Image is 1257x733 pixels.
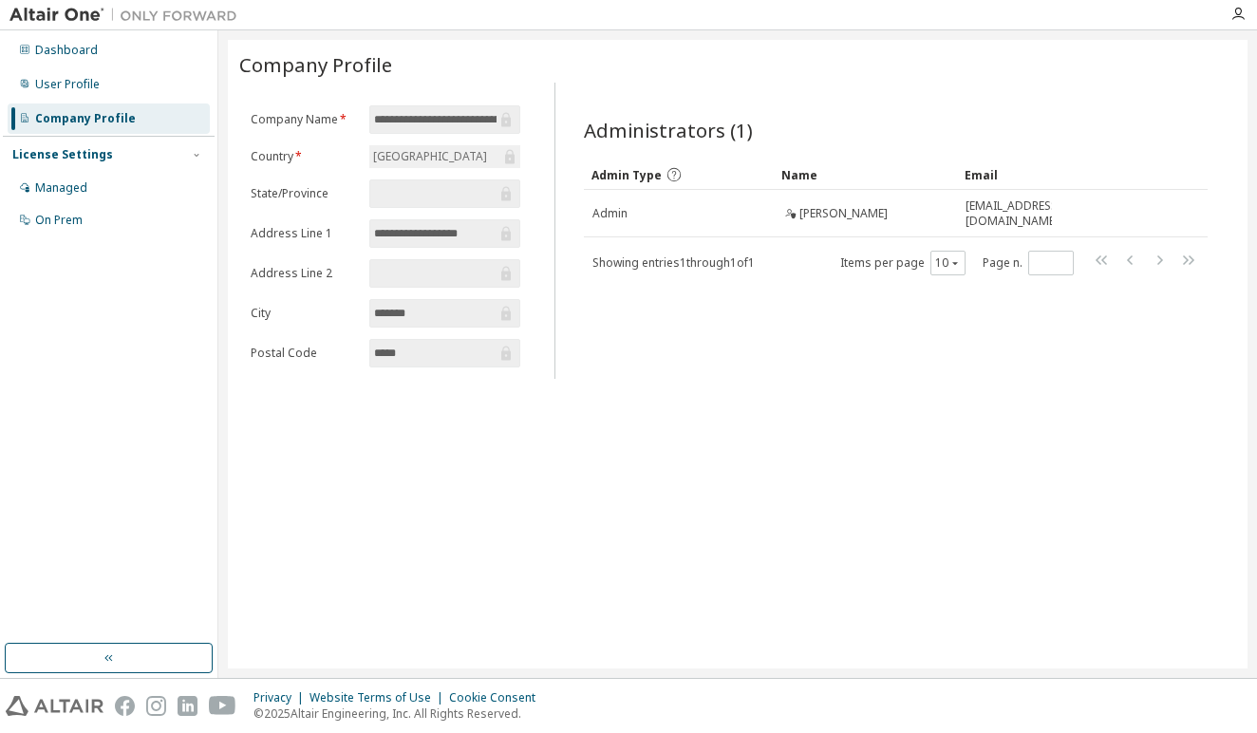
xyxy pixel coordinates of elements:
img: youtube.svg [209,696,236,716]
div: Dashboard [35,43,98,58]
span: Admin [592,206,628,221]
div: Email [965,160,1044,190]
span: Company Profile [239,51,392,78]
div: Company Profile [35,111,136,126]
div: [GEOGRAPHIC_DATA] [370,146,490,167]
label: Postal Code [251,346,358,361]
div: Website Terms of Use [310,690,449,705]
label: Country [251,149,358,164]
div: [GEOGRAPHIC_DATA] [369,145,519,168]
img: Altair One [9,6,247,25]
div: Name [781,160,949,190]
label: City [251,306,358,321]
span: Page n. [983,251,1074,275]
span: [PERSON_NAME] [799,206,888,221]
button: 10 [935,255,961,271]
label: Company Name [251,112,358,127]
span: Administrators (1) [584,117,753,143]
label: Address Line 2 [251,266,358,281]
p: © 2025 Altair Engineering, Inc. All Rights Reserved. [253,705,547,722]
label: Address Line 1 [251,226,358,241]
div: Privacy [253,690,310,705]
img: facebook.svg [115,696,135,716]
label: State/Province [251,186,358,201]
div: Cookie Consent [449,690,547,705]
img: altair_logo.svg [6,696,103,716]
span: Showing entries 1 through 1 of 1 [592,254,755,271]
img: instagram.svg [146,696,166,716]
span: [EMAIL_ADDRESS][DOMAIN_NAME] [966,198,1061,229]
div: Managed [35,180,87,196]
div: License Settings [12,147,113,162]
span: Items per page [840,251,966,275]
img: linkedin.svg [178,696,197,716]
span: Admin Type [591,167,662,183]
div: On Prem [35,213,83,228]
div: User Profile [35,77,100,92]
